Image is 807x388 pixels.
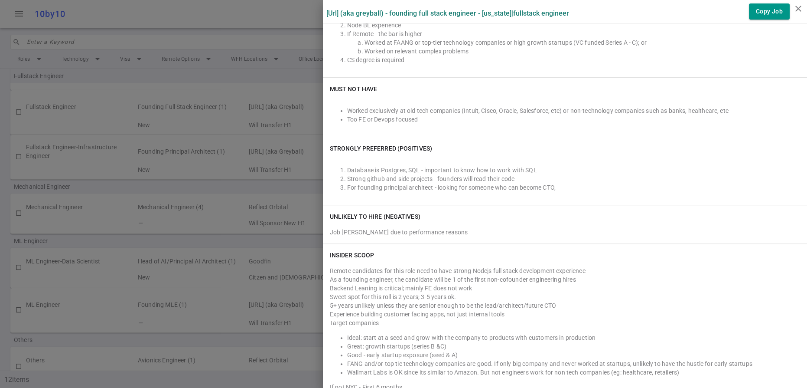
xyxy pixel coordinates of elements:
li: Database is Postgres, SQL - important to know how to work with SQL [347,166,800,174]
h6: Unlikely to Hire (Negatives) [330,212,420,221]
li: Strong github and side projects - founders will read their code [347,174,800,183]
div: Remote candidates for this role need to have strong Nodejs full stack development experience [330,266,800,275]
h6: INSIDER SCOOP [330,251,374,260]
li: Node BE experience [347,21,800,30]
li: FANG and/or top tie technology companies are good. If only big company and never worked at startu... [347,359,800,368]
li: Good - early startup exposure (seed & A) [347,351,800,359]
li: Ideal: start at a seed and grow with the company to products with customers in production [347,333,800,342]
h6: Strongly Preferred (Positives) [330,144,432,153]
li: CS degree is required [347,56,800,64]
i: close [793,3,804,14]
li: Worked on relevant complex problems [364,47,800,56]
button: Copy Job [749,3,790,20]
div: Target companies [330,319,800,327]
li: Worked at FAANG or top-tier technology companies or high growth startups (VC funded Series A - C)... [364,38,800,47]
li: Worked exclusively at old tech companies (Intuit, Cisco, Oracle, Salesforce, etc) or non-technolo... [347,106,800,115]
label: [URL] (aka Greyball) - Founding Full Stack Engineer - [US_STATE] | Fullstack Engineer [326,9,569,17]
div: 5+ years unlikely unless they are senior enough to be the lead/architect/future CTO [330,301,800,310]
li: Too FE or Devops focused [347,115,800,124]
div: Job [PERSON_NAME] due to performance reasons [330,228,800,237]
div: As a founding engineer, the candidate will be 1 of the first non-cofounder engineering hires [330,275,800,284]
li: For founding principal architect - looking for someone who can become CTO, [347,183,800,192]
div: Sweet spot for this roll is 2 years; 3-5 years ok. [330,293,800,301]
li: If Remote - the bar is higher [347,30,800,38]
li: Wallmart Labs is OK since its similar to Amazon. But not engineers work for non tech companies (e... [347,368,800,377]
div: Experience building customer facing apps, not just internal tools [330,310,800,319]
div: Backend Leaning is critical; mainly FE does not work [330,284,800,293]
li: Great: growth startups (series B &C) [347,342,800,351]
h6: Must NOT Have [330,85,377,93]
